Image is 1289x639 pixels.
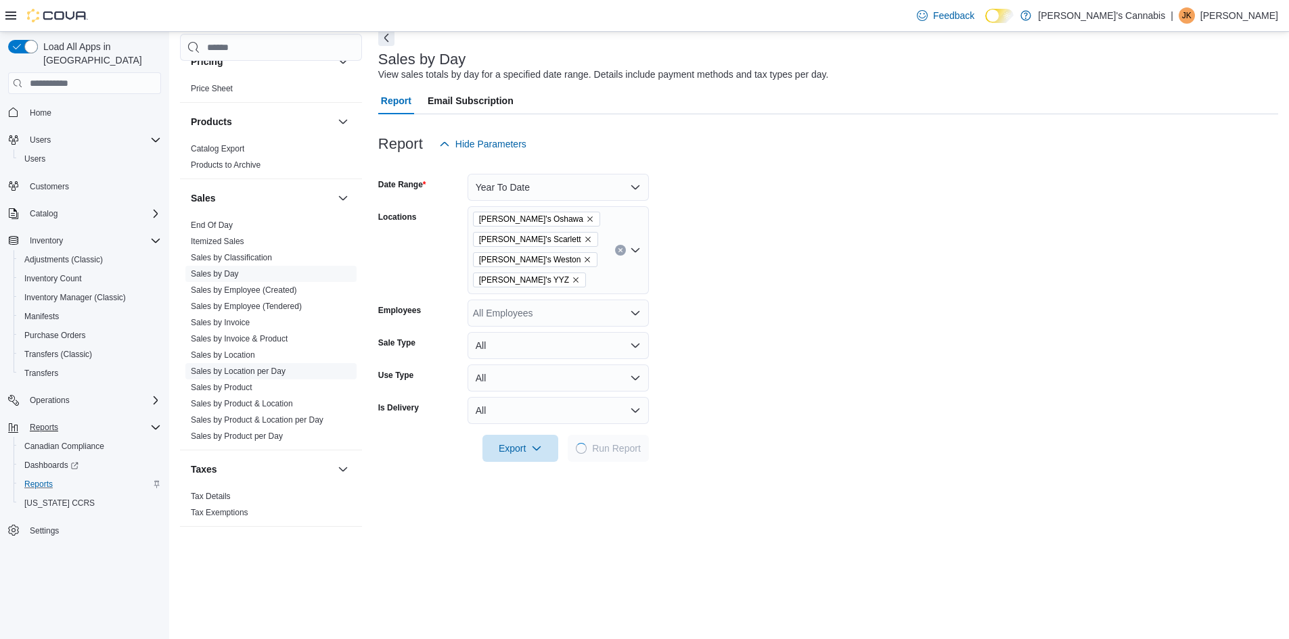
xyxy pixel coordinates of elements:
[191,191,332,205] button: Sales
[19,476,161,492] span: Reports
[378,51,466,68] h3: Sales by Day
[24,368,58,379] span: Transfers
[378,370,413,381] label: Use Type
[24,523,64,539] a: Settings
[19,495,161,511] span: Washington CCRS
[14,364,166,383] button: Transfers
[630,245,641,256] button: Open list of options
[191,382,252,393] span: Sales by Product
[191,55,332,68] button: Pricing
[468,397,649,424] button: All
[19,346,161,362] span: Transfers (Classic)
[191,399,293,408] a: Sales by Product & Location
[985,23,986,24] span: Dark Mode
[19,289,161,306] span: Inventory Manager (Classic)
[191,301,302,312] span: Sales by Employee (Tendered)
[191,508,248,517] a: Tax Exemptions
[24,498,95,508] span: [US_STATE] CCRS
[191,55,223,68] h3: Pricing
[19,151,161,167] span: Users
[24,233,161,249] span: Inventory
[473,232,598,247] span: MaryJane's Scarlett
[933,9,974,22] span: Feedback
[19,327,91,344] a: Purchase Orders
[24,179,74,195] a: Customers
[191,252,272,263] span: Sales by Classification
[468,364,649,392] button: All
[479,212,583,226] span: [PERSON_NAME]'s Oshawa
[30,235,63,246] span: Inventory
[30,208,58,219] span: Catalog
[19,270,87,287] a: Inventory Count
[180,80,362,102] div: Pricing
[191,317,250,328] span: Sales by Invoice
[191,318,250,327] a: Sales by Invoice
[19,270,161,287] span: Inventory Count
[19,438,110,454] a: Canadian Compliance
[24,330,86,341] span: Purchase Orders
[191,302,302,311] a: Sales by Employee (Tendered)
[191,463,217,476] h3: Taxes
[14,250,166,269] button: Adjustments (Classic)
[191,334,288,344] a: Sales by Invoice & Product
[19,308,64,325] a: Manifests
[24,419,161,435] span: Reports
[381,87,411,114] span: Report
[191,350,255,360] a: Sales by Location
[19,252,161,268] span: Adjustments (Classic)
[24,292,126,303] span: Inventory Manager (Classic)
[3,521,166,540] button: Settings
[3,231,166,250] button: Inventory
[3,391,166,410] button: Operations
[1171,7,1173,24] p: |
[180,488,362,526] div: Taxes
[191,366,286,377] span: Sales by Location per Day
[985,9,1014,23] input: Dark Mode
[583,256,591,264] button: Remove MaryJane's Weston from selection in this group
[3,131,166,149] button: Users
[19,327,161,344] span: Purchase Orders
[3,176,166,196] button: Customers
[473,212,600,227] span: MaryJane's Oshawa
[191,115,232,128] h3: Products
[19,365,64,381] a: Transfers
[24,441,104,452] span: Canadian Compliance
[24,273,82,284] span: Inventory Count
[24,254,103,265] span: Adjustments (Classic)
[24,522,161,539] span: Settings
[1179,7,1195,24] div: Jeremy Kamenschik
[180,141,362,179] div: Products
[479,233,581,246] span: [PERSON_NAME]'s Scarlett
[24,132,56,148] button: Users
[191,431,283,441] a: Sales by Product per Day
[19,308,161,325] span: Manifests
[19,457,84,473] a: Dashboards
[19,495,100,511] a: [US_STATE] CCRS
[473,252,598,267] span: MaryJane's Weston
[27,9,88,22] img: Cova
[584,235,592,243] button: Remove MaryJane's Scarlett from selection in this group
[14,326,166,345] button: Purchase Orders
[24,233,68,249] button: Inventory
[30,525,59,536] span: Settings
[191,491,231,502] span: Tax Details
[3,102,166,122] button: Home
[911,2,980,29] a: Feedback
[191,285,297,295] span: Sales by Employee (Created)
[24,392,161,408] span: Operations
[378,136,423,152] h3: Report
[473,273,586,287] span: MaryJane's YYZ
[14,345,166,364] button: Transfers (Classic)
[378,212,417,222] label: Locations
[191,220,233,231] span: End Of Day
[19,289,131,306] a: Inventory Manager (Classic)
[335,53,351,70] button: Pricing
[30,395,70,406] span: Operations
[3,204,166,223] button: Catalog
[378,179,426,190] label: Date Range
[630,308,641,318] button: Open list of options
[1038,7,1165,24] p: [PERSON_NAME]'s Cannabis
[14,307,166,326] button: Manifests
[24,479,53,490] span: Reports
